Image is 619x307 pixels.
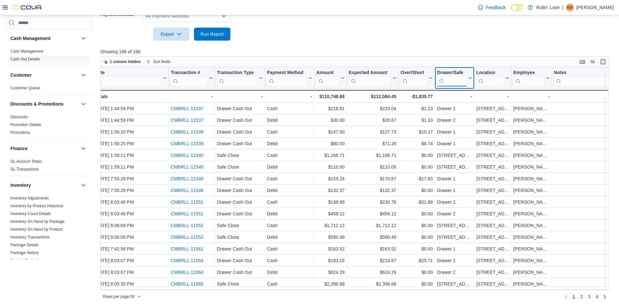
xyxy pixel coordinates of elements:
[349,245,396,253] div: $163.52
[437,186,472,194] div: Drawer 1
[95,245,167,253] div: [DATE] 7:42:58 PM
[316,210,344,218] div: $458.12
[349,93,396,100] div: $112,584.45
[316,105,344,112] div: $218.81
[316,280,344,288] div: $2,396.68
[80,34,87,42] button: Cash Management
[316,140,344,147] div: $80.00
[217,245,263,253] div: Drawer Cash Out
[217,140,263,147] div: Drawer Cash Out
[316,163,344,171] div: $110.00
[400,245,432,253] div: $0.00
[171,223,203,228] a: CMBRLL-11552
[267,210,312,218] div: Debit
[95,163,167,171] div: [DATE] 1:59:11 PM
[400,186,432,194] div: $0.00
[562,291,609,302] nav: Pagination for preceding grid
[316,70,339,86] div: Amount
[349,70,396,86] button: Expected Amount
[267,175,312,183] div: Cash
[475,1,508,14] a: Feedback
[10,101,78,107] button: Discounts & Promotions
[349,280,396,288] div: $2,396.68
[349,257,396,264] div: $218.87
[316,257,344,264] div: $193.16
[400,140,432,147] div: $8.74
[316,175,344,183] div: $153.24
[267,70,312,86] button: Payment Method
[400,280,432,288] div: $0.00
[171,199,203,205] a: CMBRLL-11551
[10,235,50,240] span: Inventory Transactions
[586,291,593,302] a: Page 3 of 4
[171,70,207,76] div: Transaction #
[10,211,51,216] span: Inventory Count Details
[5,84,93,95] div: Customer
[476,198,509,206] div: [STREET_ADDRESS]
[217,116,263,124] div: Drawer Cash Out
[5,194,93,290] div: Inventory
[400,105,432,112] div: -$1.23
[349,70,391,76] div: Expected Amount
[267,105,312,112] div: Cash
[171,70,207,86] div: Transaction # URL
[10,196,49,200] a: Inventory Adjustments
[349,70,391,86] div: Expected Amount
[10,49,43,54] a: Cash Management
[80,100,87,108] button: Discounts & Promotions
[476,222,509,229] div: [STREET_ADDRESS]
[349,163,396,171] div: $110.00
[513,257,550,264] div: [PERSON_NAME]
[580,293,583,300] span: 2
[10,250,39,255] a: Package History
[437,210,472,218] div: Drawer 2
[513,280,550,288] div: [PERSON_NAME]
[513,175,550,183] div: [PERSON_NAME]
[95,222,167,229] div: [DATE] 8:06:09 PM
[171,211,203,216] a: CMBRLL-11551
[316,70,344,86] button: Amount
[80,181,87,189] button: Inventory
[10,101,63,107] h3: Discounts & Promotions
[566,4,574,11] div: Kenya Alexander
[588,293,591,300] span: 3
[10,242,39,248] span: Package Details
[217,186,263,194] div: Drawer Cash Out
[400,70,427,76] div: Over/Short
[100,48,614,55] p: Showing 166 of 166
[267,93,312,100] div: -
[578,58,586,66] button: Keyboard shortcuts
[10,258,44,263] span: Product Expirations
[437,128,472,136] div: Drawer 1
[95,198,167,206] div: [DATE] 8:03:46 PM
[217,151,263,159] div: Safe Close
[316,93,344,100] div: $110,748.68
[437,233,472,241] div: [STREET_ADDRESS]
[171,258,203,263] a: CMBRLL-11564
[400,233,432,241] div: $0.00
[476,233,509,241] div: [STREET_ADDRESS]
[10,130,30,135] span: Promotions
[194,28,230,41] button: Run Report
[10,182,31,188] h3: Inventory
[10,145,78,152] button: Finance
[171,70,213,86] button: Transaction #
[316,116,344,124] div: $30.00
[400,93,432,100] div: -$1,835.77
[513,70,545,76] div: Employee
[570,291,601,302] ul: Pagination for preceding grid
[10,35,51,42] h3: Cash Management
[476,70,509,86] button: Location
[349,198,396,206] div: $230.76
[400,70,432,86] button: Over/Short
[316,222,344,229] div: $1,712.12
[437,105,472,112] div: Drawer 2
[349,222,396,229] div: $1,712.12
[217,70,263,86] button: Transaction Type
[267,151,312,159] div: Cash
[400,222,432,229] div: $0.00
[95,105,167,112] div: [DATE] 1:44:59 PM
[171,93,213,100] div: -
